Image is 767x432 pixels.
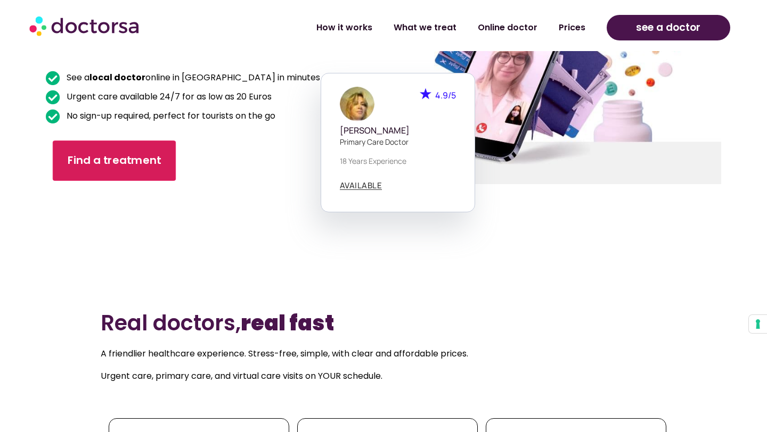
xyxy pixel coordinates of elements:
[53,140,176,181] a: Find a treatment
[548,15,596,40] a: Prices
[241,308,334,338] b: real fast
[101,346,667,361] p: A friendlier healthcare experience. Stress-free, simple, with clear and affordable prices.
[101,369,667,384] p: Urgent care, primary care, and virtual care visits on YOUR schedule.
[636,19,700,36] span: see a doctor
[749,315,767,333] button: Your consent preferences for tracking technologies
[467,15,548,40] a: Online doctor
[340,181,382,190] a: AVAILABLE
[68,153,161,169] span: Find a treatment
[101,310,667,336] h2: Real doctors,
[64,70,320,85] span: See a online in [GEOGRAPHIC_DATA] in minutes
[340,126,456,136] h5: [PERSON_NAME]
[89,71,145,84] b: local doctor
[340,136,456,147] p: Primary care doctor
[435,89,456,101] span: 4.9/5
[607,15,730,40] a: see a doctor
[51,199,147,279] iframe: Customer reviews powered by Trustpilot
[340,155,456,167] p: 18 years experience
[64,109,275,123] span: No sign-up required, perfect for tourists on the go
[203,15,595,40] nav: Menu
[306,15,383,40] a: How it works
[383,15,467,40] a: What we treat
[64,89,272,104] span: Urgent care available 24/7 for as low as 20 Euros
